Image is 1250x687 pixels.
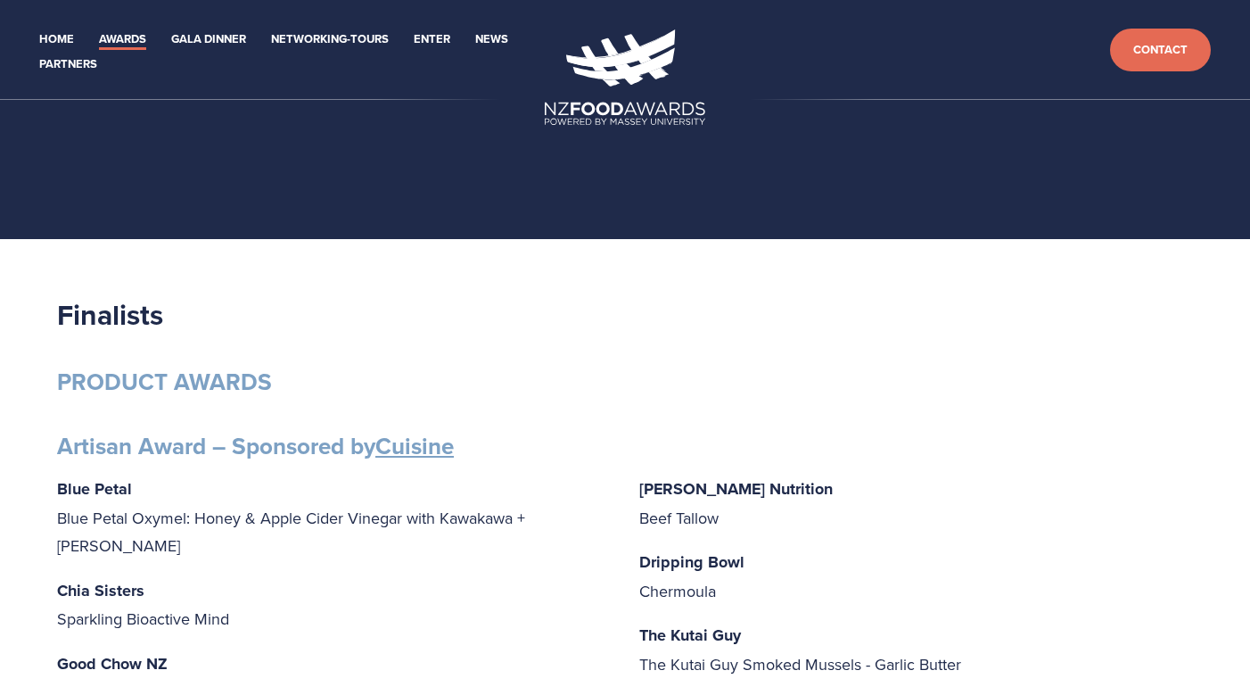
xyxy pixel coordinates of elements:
[57,579,144,602] strong: Chia Sisters
[57,365,272,399] strong: PRODUCT AWARDS
[57,576,611,633] p: Sparkling Bioactive Mind
[475,29,508,50] a: News
[57,475,611,560] p: Blue Petal Oxymel: Honey & Apple Cider Vinegar with Kawakawa + [PERSON_NAME]
[57,429,454,463] strong: Artisan Award – Sponsored by
[639,475,1193,532] p: Beef Tallow
[639,548,1193,605] p: Chermoula
[39,29,74,50] a: Home
[57,652,168,675] strong: Good Chow NZ
[639,624,741,647] strong: The Kutai Guy
[39,54,97,75] a: Partners
[57,294,163,335] strong: Finalists
[171,29,246,50] a: Gala Dinner
[1110,29,1211,72] a: Contact
[271,29,389,50] a: Networking-Tours
[639,550,744,574] strong: Dripping Bowl
[639,621,1193,678] p: The Kutai Guy Smoked Mussels - Garlic Butter
[57,477,132,501] strong: Blue Petal
[375,429,454,463] a: Cuisine
[99,29,146,50] a: Awards
[414,29,450,50] a: Enter
[639,477,833,501] strong: [PERSON_NAME] Nutrition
